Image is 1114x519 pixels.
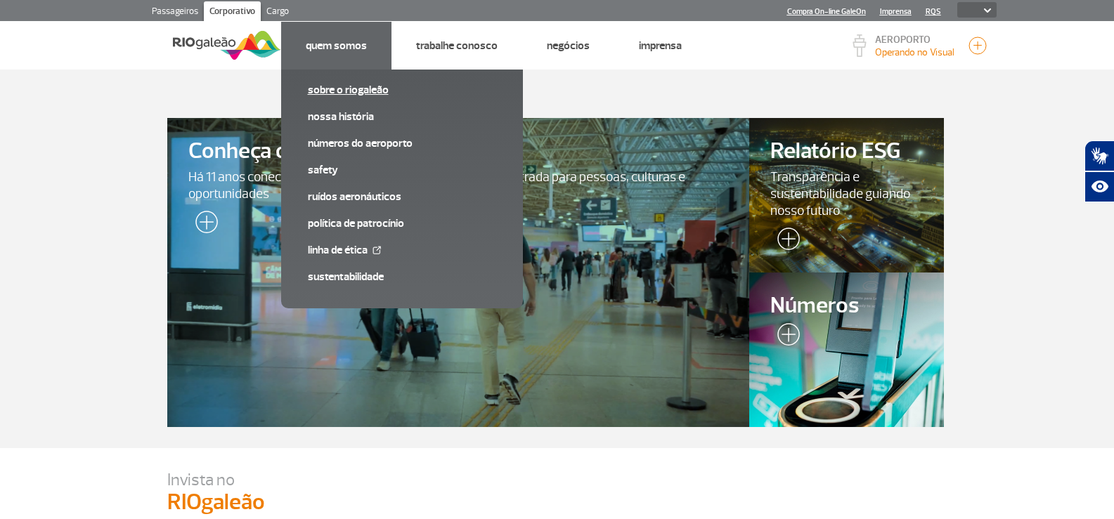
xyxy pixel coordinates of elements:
a: Corporativo [204,1,261,24]
span: Há 11 anos conectando o Rio ao mundo e sendo a porta de entrada para pessoas, culturas e oportuni... [188,169,729,202]
a: SAFETY [308,162,496,178]
a: Sobre o RIOgaleão [308,82,496,98]
a: Política de Patrocínio [308,216,496,231]
a: Imprensa [639,39,682,53]
a: Relatório ESGTransparência e sustentabilidade guiando nosso futuro [749,118,943,272]
p: RIOgaleão [167,490,947,514]
p: Invista no [167,469,947,490]
a: Linha de Ética [308,242,496,258]
a: Imprensa [880,7,912,16]
a: Quem Somos [306,39,367,53]
a: Negócios [547,39,590,53]
a: Cargo [261,1,294,24]
a: Passageiros [146,1,204,24]
a: RQS [926,7,941,16]
div: Plugin de acessibilidade da Hand Talk. [1084,140,1114,202]
p: Visibilidade de 10000m [875,45,954,60]
button: Abrir tradutor de língua de sinais. [1084,140,1114,171]
p: AEROPORTO [875,35,954,45]
span: Transparência e sustentabilidade guiando nosso futuro [770,169,922,219]
span: Conheça o RIOgaleão [188,139,729,164]
button: Abrir recursos assistivos. [1084,171,1114,202]
a: Números do Aeroporto [308,136,496,151]
a: Ruídos aeronáuticos [308,189,496,204]
span: Relatório ESG [770,139,922,164]
a: Trabalhe Conosco [416,39,498,53]
img: External Link Icon [373,246,381,254]
a: Nossa História [308,109,496,124]
img: leia-mais [770,228,800,256]
a: Sustentabilidade [308,269,496,284]
a: Compra On-line GaleOn [787,7,866,16]
a: Conheça o RIOgaleãoHá 11 anos conectando o Rio ao mundo e sendo a porta de entrada para pessoas, ... [167,118,750,427]
span: Números [770,294,922,318]
img: leia-mais [188,211,218,239]
a: Números [749,272,943,427]
img: leia-mais [770,323,800,351]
